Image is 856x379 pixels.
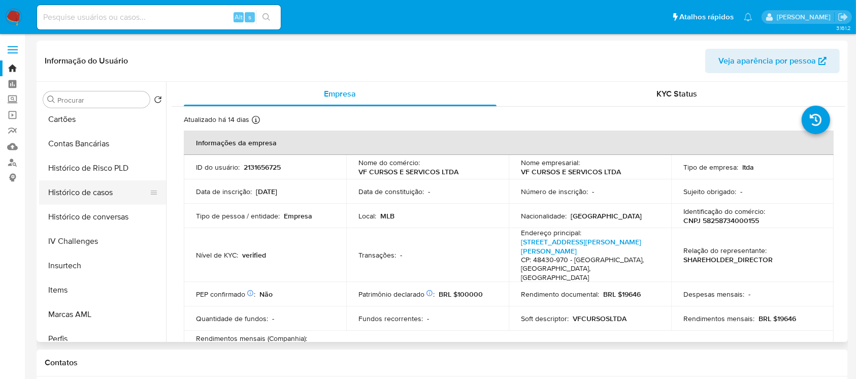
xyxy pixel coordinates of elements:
p: Patrimônio declarado : [358,290,435,299]
p: CNPJ 58258734000155 [683,216,759,225]
input: Procurar [57,96,146,105]
p: MLB [380,211,394,220]
p: Não [259,290,273,299]
p: Rendimentos mensais : [683,314,754,323]
p: Transações : [358,250,396,260]
p: Nome do comércio : [358,158,420,167]
p: BRL $100000 [439,290,483,299]
p: Relação do representante : [683,246,767,255]
p: Quantidade de fundos : [196,314,268,323]
p: VF CURSOS E SERVICOS LTDA [358,167,458,176]
p: Nacionalidade : [521,211,567,220]
span: Atalhos rápidos [679,12,734,22]
p: Endereço principal : [521,228,581,237]
p: - [748,290,750,299]
p: Data de constituição : [358,187,424,196]
h1: Informação do Usuário [45,56,128,66]
button: Histórico de casos [39,180,158,205]
button: Insurtech [39,254,166,278]
p: - [272,314,274,323]
p: Fundos recorrentes : [358,314,423,323]
p: Sujeito obrigado : [683,187,736,196]
p: BRL $19646 [759,314,796,323]
button: Retornar ao pedido padrão [154,96,162,107]
span: Alt [235,12,243,22]
h1: Contatos [45,358,840,368]
button: IV Challenges [39,229,166,254]
span: Veja aparência por pessoa [718,49,816,73]
button: Marcas AML [39,302,166,327]
a: Notificações [744,13,752,21]
p: VFCURSOSLTDA [573,314,627,323]
span: Empresa [324,88,356,100]
button: Items [39,278,166,302]
p: 2131656725 [244,163,281,172]
p: Soft descriptor : [521,314,569,323]
button: Veja aparência por pessoa [705,49,840,73]
p: Identificação do comércio : [683,207,765,216]
p: - [428,187,430,196]
p: Despesas mensais : [683,290,744,299]
p: VF CURSOS E SERVICOS LTDA [521,167,621,176]
p: [DATE] [256,187,277,196]
p: Tipo de pessoa / entidade : [196,211,280,220]
button: Contas Bancárias [39,132,166,156]
span: KYC Status [656,88,697,100]
a: Sair [838,12,848,22]
button: Histórico de conversas [39,205,166,229]
p: Tipo de empresa : [683,163,738,172]
p: ltda [742,163,754,172]
a: [STREET_ADDRESS][PERSON_NAME][PERSON_NAME] [521,237,641,256]
p: - [740,187,742,196]
h4: CP: 48430-970 - [GEOGRAPHIC_DATA], [GEOGRAPHIC_DATA], [GEOGRAPHIC_DATA] [521,256,655,282]
p: BRL $19646 [603,290,641,299]
p: - [427,314,429,323]
button: Procurar [47,96,55,104]
p: ID do usuário : [196,163,240,172]
p: Data de inscrição : [196,187,252,196]
p: - [592,187,594,196]
button: Perfis [39,327,166,351]
p: Nível de KYC : [196,250,238,260]
p: weverton.gomes@mercadopago.com.br [777,12,834,22]
p: verified [242,250,266,260]
button: Cartões [39,107,166,132]
p: - [400,250,402,260]
p: Empresa [284,211,312,220]
p: Atualizado há 14 dias [184,115,249,124]
p: Rendimentos mensais (Companhia) : [196,334,307,343]
p: [GEOGRAPHIC_DATA] [571,211,642,220]
p: PEP confirmado : [196,290,255,299]
p: Nome empresarial : [521,158,580,167]
button: search-icon [256,10,277,24]
p: SHAREHOLDER_DIRECTOR [683,255,773,264]
p: Rendimento documental : [521,290,599,299]
input: Pesquise usuários ou casos... [37,11,281,24]
p: Local : [358,211,376,220]
button: Histórico de Risco PLD [39,156,166,180]
p: Número de inscrição : [521,187,588,196]
span: s [248,12,251,22]
th: Informações da empresa [184,131,834,155]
